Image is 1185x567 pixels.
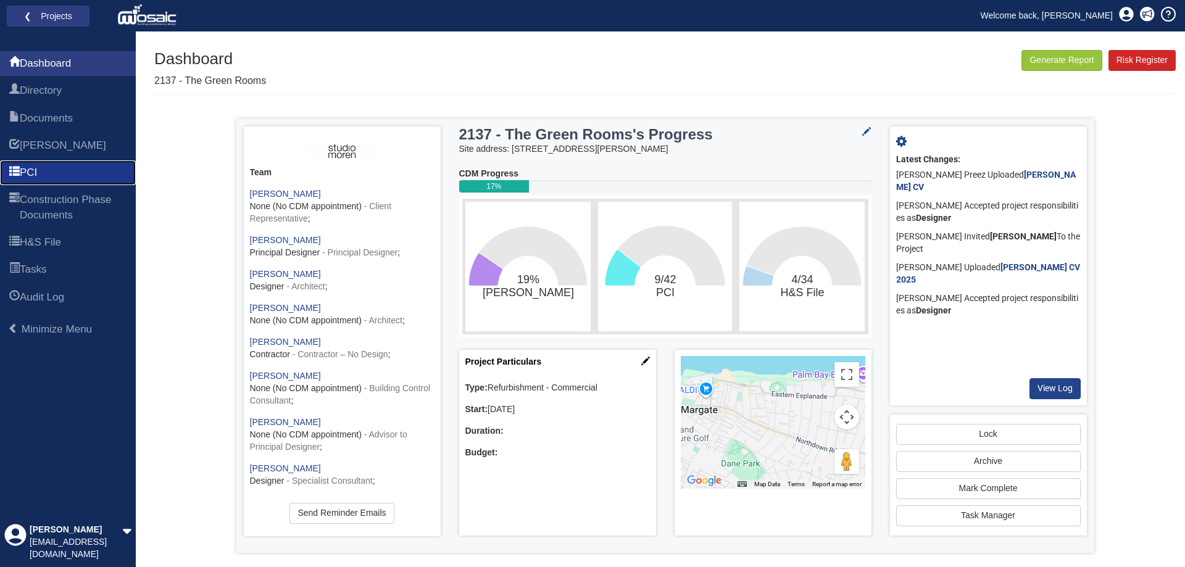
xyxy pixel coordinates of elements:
[250,189,321,199] a: [PERSON_NAME]
[482,286,573,299] tspan: [PERSON_NAME]
[1108,50,1176,71] a: Risk Register
[788,481,805,487] a: Terms (opens in new tab)
[364,315,402,325] span: - Architect
[9,84,20,99] span: Directory
[15,8,81,24] a: ❮ Projects
[8,323,19,334] span: Minimize Menu
[465,447,498,457] b: Budget:
[20,262,46,277] span: Tasks
[250,383,362,393] span: None (No CDM appointment)
[781,286,825,299] tspan: H&S File
[250,336,434,361] div: ;
[834,449,859,474] button: Drag Pegman onto the map to open Street View
[154,50,266,68] h1: Dashboard
[896,170,1076,192] a: [PERSON_NAME] CV
[305,139,378,163] img: ASH3fIiKEy5lAAAAAElFTkSuQmCC
[20,56,71,71] span: Dashboard
[250,315,362,325] span: None (No CDM appointment)
[990,231,1057,241] b: [PERSON_NAME]
[250,429,362,439] span: None (No CDM appointment)
[742,205,862,328] svg: 4/34​H&S File
[289,503,394,524] a: Send Reminder Emails
[834,405,859,429] button: Map camera controls
[9,139,20,154] span: HARI
[250,167,434,179] div: Team
[250,234,434,259] div: ;
[1029,378,1081,399] a: View Log
[459,168,871,180] div: CDM Progress
[468,205,588,328] svg: 19%​HARI
[459,180,530,192] div: 17%
[1021,50,1102,71] button: Generate Report
[656,286,675,299] tspan: PCI
[896,505,1081,526] a: Task Manager
[684,473,725,489] img: Google
[916,305,951,315] b: Designer
[250,416,434,453] div: ;
[896,259,1081,289] div: [PERSON_NAME] Uploaded
[465,357,542,366] a: Project Particulars
[250,247,320,257] span: Principal Designer
[20,192,127,223] span: Construction Phase Documents
[30,524,122,536] div: [PERSON_NAME]
[250,302,434,327] div: ;
[22,323,92,335] span: Minimize Menu
[20,138,106,153] span: HARI
[9,236,20,250] span: H&S File
[896,262,1080,284] a: [PERSON_NAME] CV 2025
[250,417,321,427] a: [PERSON_NAME]
[4,524,27,561] div: Profile
[9,57,20,72] span: Dashboard
[250,268,434,293] div: ;
[896,289,1081,320] div: [PERSON_NAME] Accepted project responsibilities as
[250,269,321,279] a: [PERSON_NAME]
[293,349,388,359] span: - Contractor – No Design
[465,404,650,416] div: [DATE]
[675,350,871,536] div: Project Location
[154,74,266,88] p: 2137 - The Green Rooms
[117,3,180,28] img: logo_white.png
[738,480,746,489] button: Keyboard shortcuts
[896,451,1081,472] button: Archive
[250,337,321,347] a: [PERSON_NAME]
[20,83,62,98] span: Directory
[654,273,676,299] text: 9/42
[9,193,20,223] span: Construction Phase Documents
[834,362,859,387] button: Toggle fullscreen view
[781,273,825,299] text: 4/34
[812,481,862,487] a: Report a map error
[601,205,729,328] svg: 9/42​PCI
[250,188,434,225] div: ;
[250,370,434,407] div: ;
[896,228,1081,259] div: [PERSON_NAME] Invited To the Project
[459,143,871,155] div: Site address: [STREET_ADDRESS][PERSON_NAME]
[20,235,61,250] span: H&S File
[30,536,122,561] div: [EMAIL_ADDRESS][DOMAIN_NAME]
[250,371,321,381] a: [PERSON_NAME]
[250,476,285,486] span: Designer
[20,111,73,126] span: Documents
[250,463,321,473] a: [PERSON_NAME]
[1133,511,1176,558] iframe: Chat
[465,382,650,394] div: Refurbishment - Commercial
[896,424,1081,445] a: Lock
[286,281,325,291] span: - Architect
[250,349,290,359] span: Contractor
[250,281,285,291] span: Designer
[9,112,20,126] span: Documents
[286,476,372,486] span: - Specialist Consultant
[250,429,407,452] span: - Advisor to Principal Designer
[465,404,488,414] b: Start:
[322,247,397,257] span: - Principal Designer
[20,165,37,180] span: PCI
[250,303,321,313] a: [PERSON_NAME]
[9,166,20,181] span: PCI
[9,291,20,305] span: Audit Log
[465,426,504,436] b: Duration:
[250,201,362,211] span: None (No CDM appointment)
[482,273,573,299] text: 19%
[896,166,1081,197] div: [PERSON_NAME] Preez Uploaded
[971,6,1122,25] a: Welcome back, [PERSON_NAME]
[9,263,20,278] span: Tasks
